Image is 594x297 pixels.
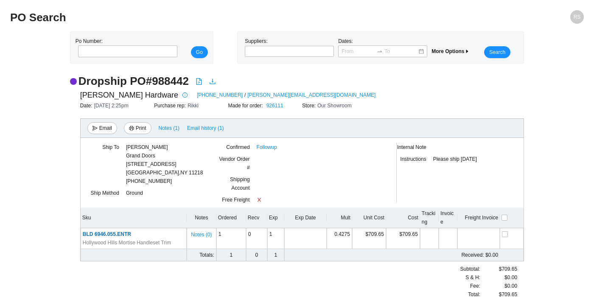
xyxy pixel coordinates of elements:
[377,48,383,54] span: swap-right
[327,249,500,261] td: $0.00
[246,207,267,228] th: Recv
[102,144,119,150] span: Ship To
[489,48,505,56] span: Search
[377,48,383,54] span: to
[266,103,283,109] a: 926111
[257,197,262,202] span: close
[400,156,426,162] span: Instructions
[246,228,267,249] td: 0
[386,228,420,249] td: $709.65
[439,207,457,228] th: Invoice
[82,213,185,222] div: Sku
[460,265,480,273] span: Subtotal:
[92,126,98,132] span: send
[158,123,180,129] button: Notes (1)
[136,124,146,132] span: Print
[216,207,246,228] th: Ordered
[352,228,386,249] td: $709.65
[226,144,249,150] span: Confirmed
[228,103,265,109] span: Made for order:
[465,49,470,54] span: caret-right
[433,155,496,167] div: Please ship [DATE]
[342,47,375,56] input: From
[187,122,224,134] button: Email history (1)
[302,103,317,109] span: Store:
[91,190,119,196] span: Ship Method
[431,48,469,54] span: More Options
[222,197,249,203] span: Free Freight
[99,124,112,132] span: Email
[386,207,420,228] th: Cost
[267,249,284,261] td: 1
[209,78,216,85] span: download
[178,89,190,101] button: info-circle
[80,103,94,109] span: Date:
[196,78,202,87] a: file-pdf
[327,207,352,228] th: Mult
[76,37,175,58] div: Po Number:
[83,238,171,247] span: Hollywood Hills Mortise Handleset Trim
[247,91,375,99] a: [PERSON_NAME][EMAIL_ADDRESS][DOMAIN_NAME]
[317,103,352,109] span: Our Showroom
[209,78,216,87] a: download
[284,207,327,228] th: Exp Date
[484,46,510,58] button: Search
[216,249,246,261] td: 1
[574,10,581,24] span: RS
[129,126,134,132] span: printer
[230,177,250,191] span: Shipping Account
[216,228,246,249] td: 1
[267,207,284,228] th: Exp
[196,48,203,56] span: Go
[126,190,143,196] span: Ground
[94,103,129,109] span: [DATE] 2:25pm
[457,207,500,228] th: Freight Invoice
[246,249,267,261] td: 0
[384,47,418,56] input: To
[83,231,131,237] span: BLD 6946.055.ENTR
[126,143,203,185] div: [PHONE_NUMBER]
[470,282,480,290] span: Fee :
[327,228,352,249] td: 0.4275
[257,143,277,151] a: Followup
[504,282,517,290] span: $0.00
[243,37,336,58] div: Suppliers:
[352,207,386,228] th: Unit Cost
[154,103,188,109] span: Purchase rep:
[159,124,179,132] span: Notes ( 1 )
[10,10,440,25] h2: PO Search
[336,37,429,58] div: Dates:
[196,78,202,85] span: file-pdf
[267,228,284,249] td: 1
[80,89,178,101] span: [PERSON_NAME] Hardware
[191,230,212,236] button: Notes (0)
[461,252,484,258] span: Received:
[87,122,117,134] button: sendEmail
[244,91,246,99] span: /
[191,46,208,58] button: Go
[187,207,216,228] th: Notes
[188,103,199,109] span: Rikki
[199,252,214,258] span: Totals:
[397,144,426,150] span: Internal Note
[126,143,203,177] div: [PERSON_NAME] Grand Doors [STREET_ADDRESS] [GEOGRAPHIC_DATA] , NY 11218
[420,207,439,228] th: Tracking
[124,122,151,134] button: printerPrint
[480,265,517,273] div: $709.65
[78,74,189,89] h2: Dropship PO # 988442
[180,92,190,98] span: info-circle
[219,156,250,171] span: Vendor Order #
[480,273,517,282] div: $0.00
[191,230,212,239] span: Notes ( 0 )
[465,273,480,282] span: S & H:
[197,91,243,99] a: [PHONE_NUMBER]
[187,124,224,132] span: Email history (1)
